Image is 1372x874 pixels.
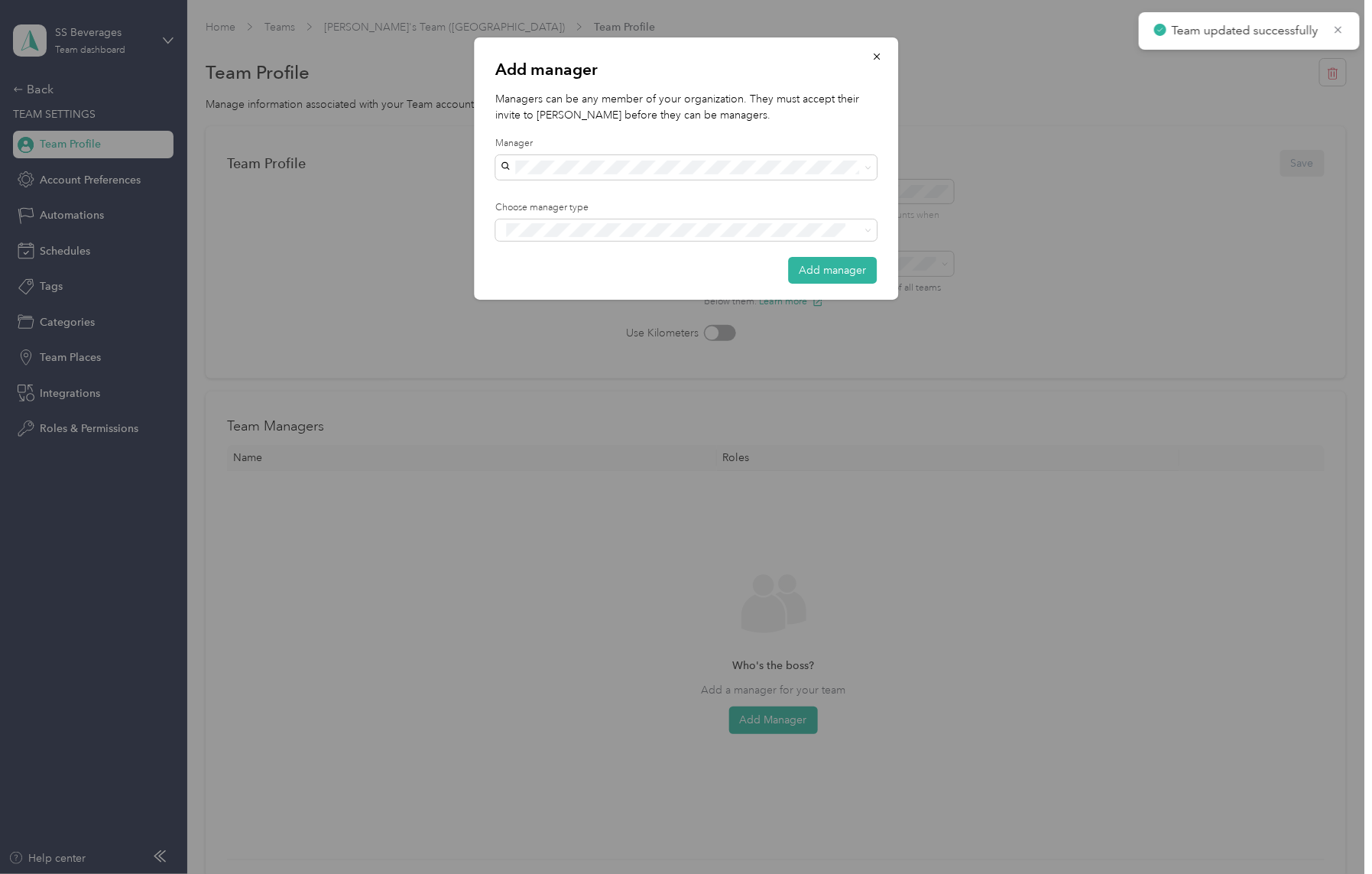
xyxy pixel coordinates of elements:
[495,137,877,151] label: Manager
[495,201,877,215] label: Choose manager type
[1286,788,1372,874] iframe: Everlance-gr Chat Button Frame
[495,91,877,123] p: Managers can be any member of your organization. They must accept their invite to [PERSON_NAME] b...
[1172,21,1322,41] p: Team updated successfully
[788,257,877,284] button: Add manager
[495,59,877,80] p: Add manager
